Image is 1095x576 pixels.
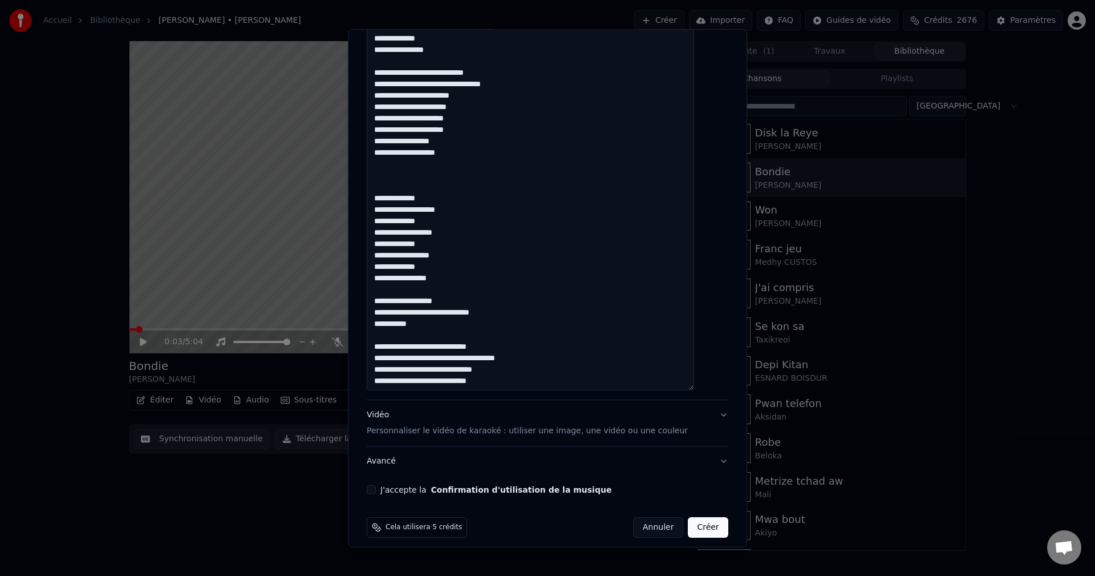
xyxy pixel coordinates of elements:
button: J'accepte la [431,486,612,494]
button: VidéoPersonnaliser le vidéo de karaoké : utiliser une image, une vidéo ou une couleur [367,400,728,446]
div: Vidéo [367,409,688,437]
label: J'accepte la [380,486,611,494]
button: Créer [688,517,728,538]
p: Personnaliser le vidéo de karaoké : utiliser une image, une vidéo ou une couleur [367,425,688,437]
span: Cela utilisera 5 crédits [386,523,462,532]
button: Annuler [633,517,683,538]
button: Avancé [367,446,728,476]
